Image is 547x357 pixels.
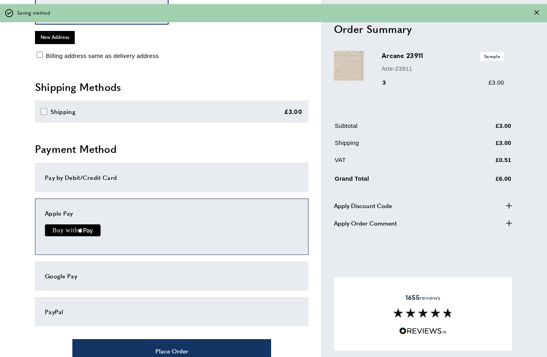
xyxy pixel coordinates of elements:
img: Arcane 23911 [334,51,364,81]
div: Shipping [50,107,76,116]
td: £0.51 [456,155,511,171]
h3: Arcane 23911 [382,51,504,60]
span: Saving method [17,9,50,17]
div: £3.00 [284,107,303,116]
span: £3.00 [489,79,504,86]
p: Arte-23911 [382,64,504,73]
td: £3.00 [456,121,511,137]
span: Apply Discount Code [334,201,392,210]
h2: Payment Method [35,142,308,156]
a: 07894518919 [54,2,91,10]
strong: 1655 [405,293,419,302]
td: VAT [335,155,456,171]
span: Billing address same as delivery address [46,52,159,59]
h2: Shipping Methods [35,80,308,94]
button: New Address [35,31,75,44]
td: Subtotal [335,121,456,137]
img: Reviews section [393,308,453,318]
td: £6.00 [456,172,511,189]
td: £3.00 [456,138,511,154]
td: Shipping [335,138,456,154]
img: Reviews.io 5 stars [399,327,447,335]
div: PayPal [45,307,299,316]
span: Sample [480,52,504,60]
td: Grand Total [335,172,456,189]
span: Apply Order Comment [334,218,397,228]
div: Pay by Debit/Credit Card [45,173,299,182]
div: Apple Pay [45,208,299,218]
div: Close message [534,9,539,17]
h2: Order Summary [334,21,512,36]
input: Billing address same as delivery address [37,52,43,58]
div: Google Pay [45,271,299,281]
div: 3 [382,78,397,87]
span: reviews [405,293,440,301]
